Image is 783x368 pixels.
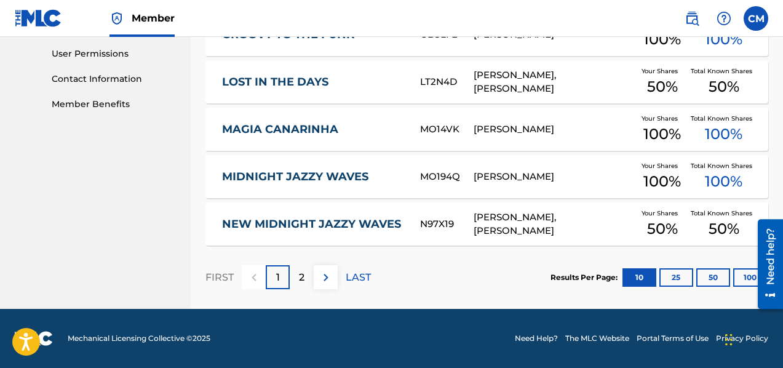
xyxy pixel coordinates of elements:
[705,28,742,50] span: 100 %
[642,161,683,170] span: Your Shares
[691,161,757,170] span: Total Known Shares
[749,215,783,314] iframe: Resource Center
[659,268,693,287] button: 25
[733,268,767,287] button: 100
[696,268,730,287] button: 50
[420,217,474,231] div: N97X19
[132,11,175,25] span: Member
[643,28,681,50] span: 100 %
[643,123,681,145] span: 100 %
[565,333,629,344] a: The MLC Website
[515,333,558,344] a: Need Help?
[642,66,683,76] span: Your Shares
[474,210,634,238] div: [PERSON_NAME], [PERSON_NAME]
[420,75,474,89] div: LT2N4D
[709,218,739,240] span: 50 %
[637,333,709,344] a: Portal Terms of Use
[205,270,234,285] p: FIRST
[705,170,742,193] span: 100 %
[643,170,681,193] span: 100 %
[222,122,403,137] a: MAGIA CANARINHA
[319,270,333,285] img: right
[744,6,768,31] div: User Menu
[15,9,62,27] img: MLC Logo
[647,76,678,98] span: 50 %
[717,11,731,26] img: help
[68,333,210,344] span: Mechanical Licensing Collective © 2025
[680,6,704,31] a: Public Search
[15,331,53,346] img: logo
[222,75,403,89] a: LOST IN THE DAYS
[691,209,757,218] span: Total Known Shares
[276,270,280,285] p: 1
[716,333,768,344] a: Privacy Policy
[474,170,634,184] div: [PERSON_NAME]
[346,270,371,285] p: LAST
[712,6,736,31] div: Help
[647,218,678,240] span: 50 %
[550,272,621,283] p: Results Per Page:
[725,321,733,358] div: Arrastar
[474,122,634,137] div: [PERSON_NAME]
[691,114,757,123] span: Total Known Shares
[109,11,124,26] img: Top Rightsholder
[52,98,176,111] a: Member Benefits
[691,66,757,76] span: Total Known Shares
[420,170,474,184] div: MO194Q
[685,11,699,26] img: search
[420,122,474,137] div: MO14VK
[642,114,683,123] span: Your Shares
[299,270,304,285] p: 2
[721,309,783,368] iframe: Chat Widget
[709,76,739,98] span: 50 %
[474,68,634,96] div: [PERSON_NAME], [PERSON_NAME]
[642,209,683,218] span: Your Shares
[52,47,176,60] a: User Permissions
[52,73,176,86] a: Contact Information
[622,268,656,287] button: 10
[721,309,783,368] div: Widget de chat
[222,217,403,231] a: NEW MIDNIGHT JAZZY WAVES
[222,170,403,184] a: MIDNIGHT JAZZY WAVES
[705,123,742,145] span: 100 %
